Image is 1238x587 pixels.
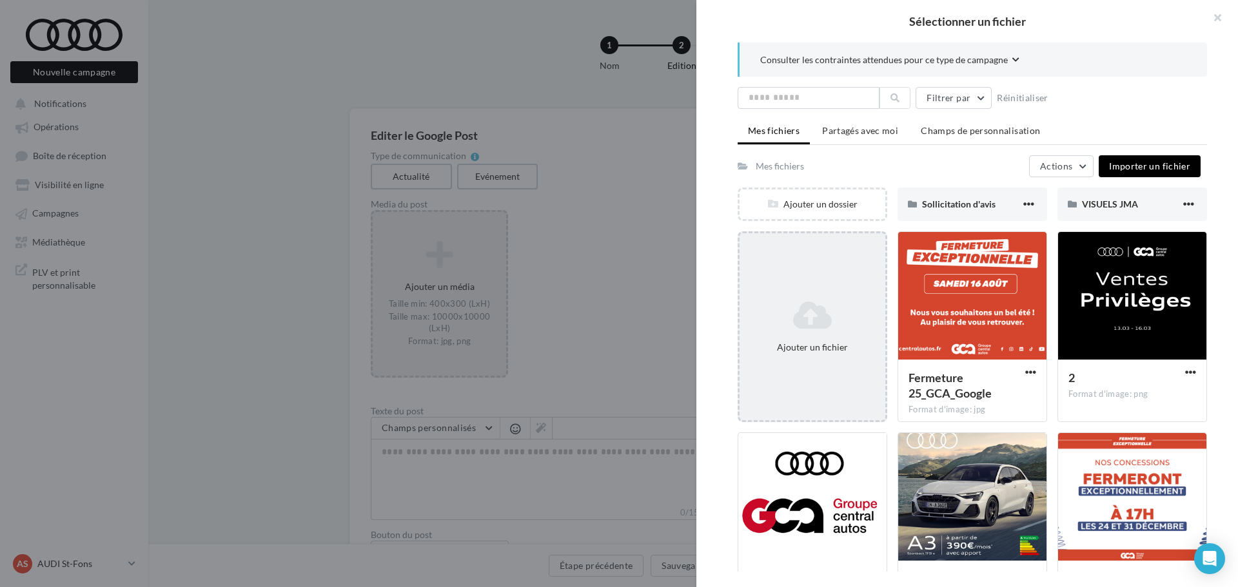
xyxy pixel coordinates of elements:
[760,53,1008,66] span: Consulter les contraintes attendues pour ce type de campagne
[745,341,880,354] div: Ajouter un fichier
[909,572,962,586] span: AUDI post
[909,404,1036,416] div: Format d'image: jpg
[760,53,1019,69] button: Consulter les contraintes attendues pour ce type de campagne
[748,125,800,136] span: Mes fichiers
[922,198,996,209] span: Sollicitation d'avis
[1068,389,1196,400] div: Format d'image: png
[1099,155,1201,177] button: Importer un fichier
[740,198,885,211] div: Ajouter un dossier
[916,87,992,109] button: Filtrer par
[1194,543,1225,574] div: Open Intercom Messenger
[1029,155,1094,177] button: Actions
[921,125,1040,136] span: Champs de personnalisation
[1109,160,1190,171] span: Importer un fichier
[822,125,898,136] span: Partagés avec moi
[1082,198,1138,209] span: VISUELS JMA
[992,90,1054,106] button: Réinitialiser
[756,160,804,173] div: Mes fichiers
[909,370,992,400] span: Fermeture 25_GCA_Google
[1040,160,1072,171] span: Actions
[717,15,1217,27] h2: Sélectionner un fichier
[1068,370,1075,385] span: 2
